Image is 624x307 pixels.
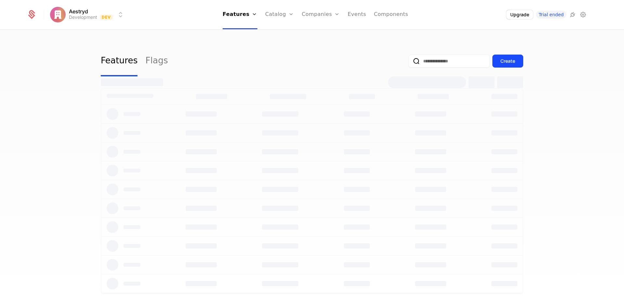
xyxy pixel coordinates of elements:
div: Create [500,58,515,64]
button: Upgrade [506,10,533,19]
span: Aestryd [69,9,88,14]
a: Trial ended [536,11,566,19]
a: Features [101,46,137,76]
a: Settings [579,11,587,19]
a: Flags [145,46,168,76]
a: Integrations [569,11,577,19]
span: Dev [100,15,113,20]
button: Select environment [52,7,125,22]
div: Development [69,14,97,20]
button: Create [492,55,523,68]
img: Aestryd [50,7,66,22]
